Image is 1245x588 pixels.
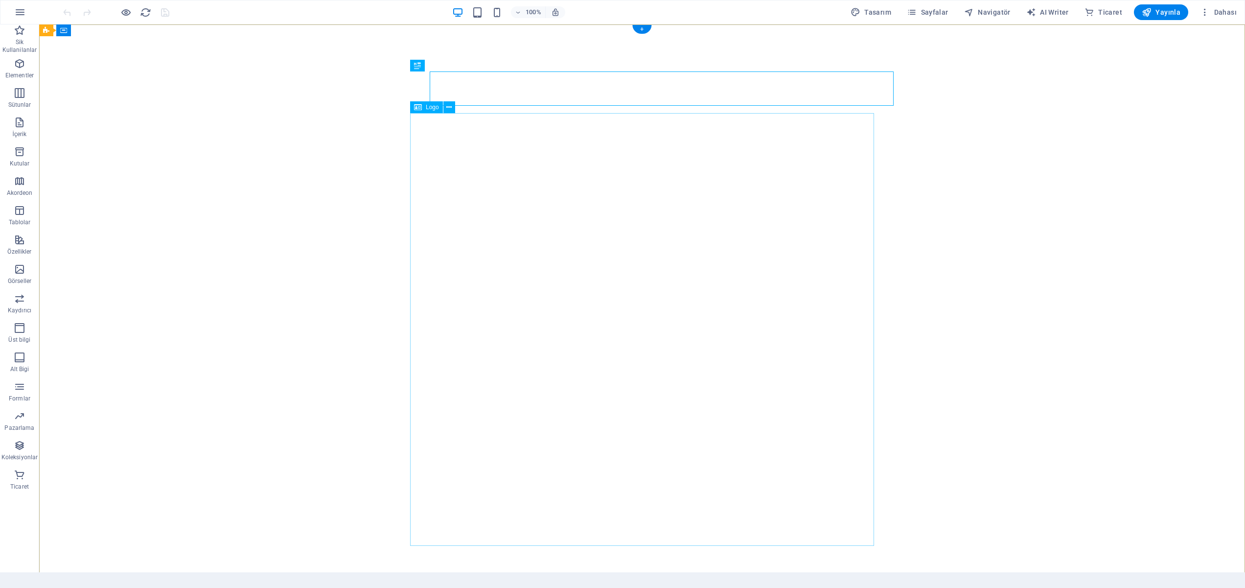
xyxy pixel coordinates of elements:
p: Alt Bigi [10,365,29,373]
p: Görseller [8,277,31,285]
p: Kutular [10,160,30,167]
button: Ön izleme modundan çıkıp düzenlemeye devam etmek için buraya tıklayın [120,6,132,18]
button: reload [139,6,151,18]
p: Koleksiyonlar [1,453,38,461]
button: 100% [511,6,546,18]
span: Sayfalar [907,7,948,17]
p: Üst bilgi [8,336,30,344]
i: Yeniden boyutlandırmada yakınlaştırma düzeyini seçilen cihaza uyacak şekilde otomatik olarak ayarla. [551,8,560,17]
p: İçerik [12,130,26,138]
span: Dahası [1200,7,1237,17]
p: Ticaret [10,483,29,491]
span: Yayınla [1142,7,1180,17]
button: Yayınla [1134,4,1188,20]
span: Tasarım [851,7,891,17]
div: Tasarım (Ctrl+Alt+Y) [847,4,895,20]
button: Sayfalar [903,4,952,20]
p: Elementler [5,71,34,79]
h6: 100% [526,6,541,18]
p: Özellikler [7,248,31,256]
div: + [632,25,651,34]
button: Ticaret [1081,4,1126,20]
p: Akordeon [7,189,33,197]
p: Tablolar [9,218,31,226]
span: Logo [426,104,439,110]
p: Pazarlama [4,424,34,432]
i: Sayfayı yeniden yükleyin [140,7,151,18]
button: Dahası [1196,4,1241,20]
p: Formlar [9,395,30,402]
span: AI Writer [1026,7,1069,17]
button: Tasarım [847,4,895,20]
span: Navigatör [964,7,1011,17]
button: AI Writer [1022,4,1073,20]
span: Ticaret [1084,7,1122,17]
p: Kaydırıcı [8,306,31,314]
p: Sütunlar [8,101,31,109]
button: Navigatör [960,4,1014,20]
